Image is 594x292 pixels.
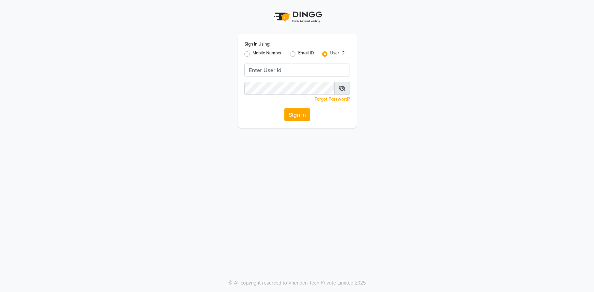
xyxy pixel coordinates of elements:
input: Username [244,82,335,95]
label: Sign In Using: [244,41,270,47]
a: Forgot Password? [315,97,350,102]
label: User ID [330,50,344,58]
input: Username [244,64,350,76]
label: Email ID [298,50,314,58]
img: logo1.svg [270,7,324,27]
label: Mobile Number [253,50,282,58]
button: Sign In [284,108,310,121]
